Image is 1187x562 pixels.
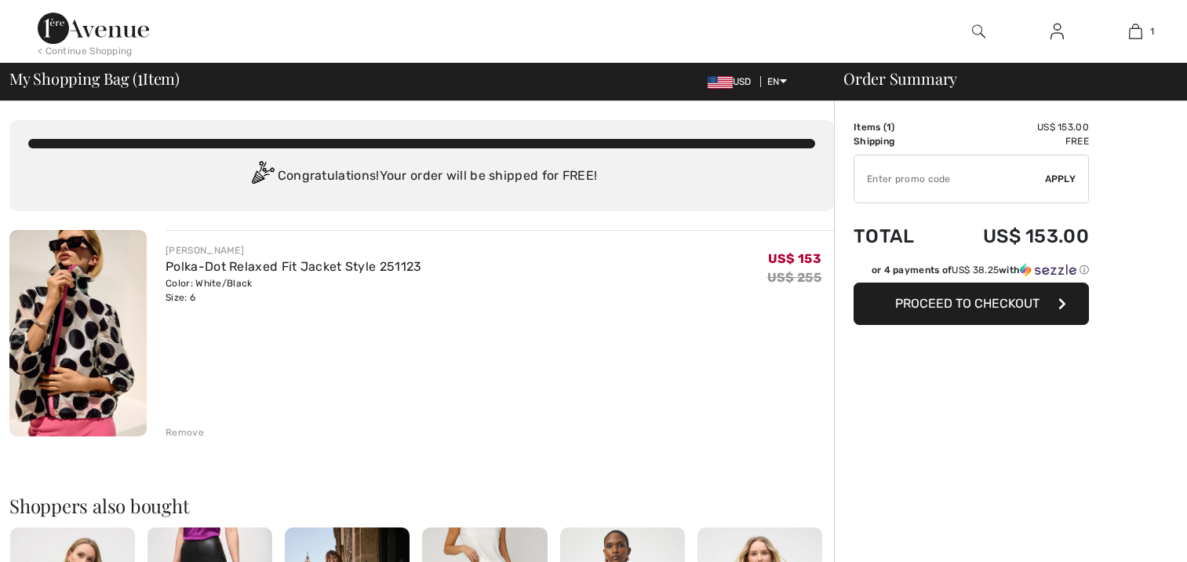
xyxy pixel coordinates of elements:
a: Polka-Dot Relaxed Fit Jacket Style 251123 [166,259,421,274]
img: search the website [972,22,985,41]
img: 1ère Avenue [38,13,149,44]
img: Polka-Dot Relaxed Fit Jacket Style 251123 [9,230,147,436]
span: EN [767,76,787,87]
td: US$ 153.00 [939,210,1089,263]
div: Remove [166,425,204,440]
img: Congratulation2.svg [246,161,278,192]
div: [PERSON_NAME] [166,243,421,257]
span: 1 [137,67,143,87]
img: My Bag [1129,22,1142,41]
div: Congratulations! Your order will be shipped for FREE! [28,161,815,192]
td: US$ 153.00 [939,120,1089,134]
td: Free [939,134,1089,148]
div: < Continue Shopping [38,44,133,58]
span: Apply [1045,172,1076,186]
span: 1 [1150,24,1154,38]
span: US$ 153 [768,251,821,266]
div: Color: White/Black Size: 6 [166,276,421,305]
input: Promo code [854,155,1045,203]
s: US$ 255 [767,270,821,285]
td: Items ( ) [854,120,939,134]
h2: Shoppers also bought [9,496,834,515]
img: US Dollar [708,76,733,89]
div: or 4 payments ofUS$ 38.25withSezzle Click to learn more about Sezzle [854,263,1089,283]
a: 1 [1097,22,1174,41]
div: or 4 payments of with [872,263,1089,277]
span: US$ 38.25 [952,265,999,276]
span: My Shopping Bag ( Item) [9,71,180,86]
span: Proceed to Checkout [895,296,1040,311]
a: Sign In [1038,22,1076,42]
td: Shipping [854,134,939,148]
span: USD [708,76,758,87]
div: Order Summary [825,71,1178,86]
td: Total [854,210,939,263]
img: Sezzle [1020,263,1076,277]
button: Proceed to Checkout [854,283,1089,325]
span: 1 [887,122,891,133]
img: My Info [1050,22,1064,41]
